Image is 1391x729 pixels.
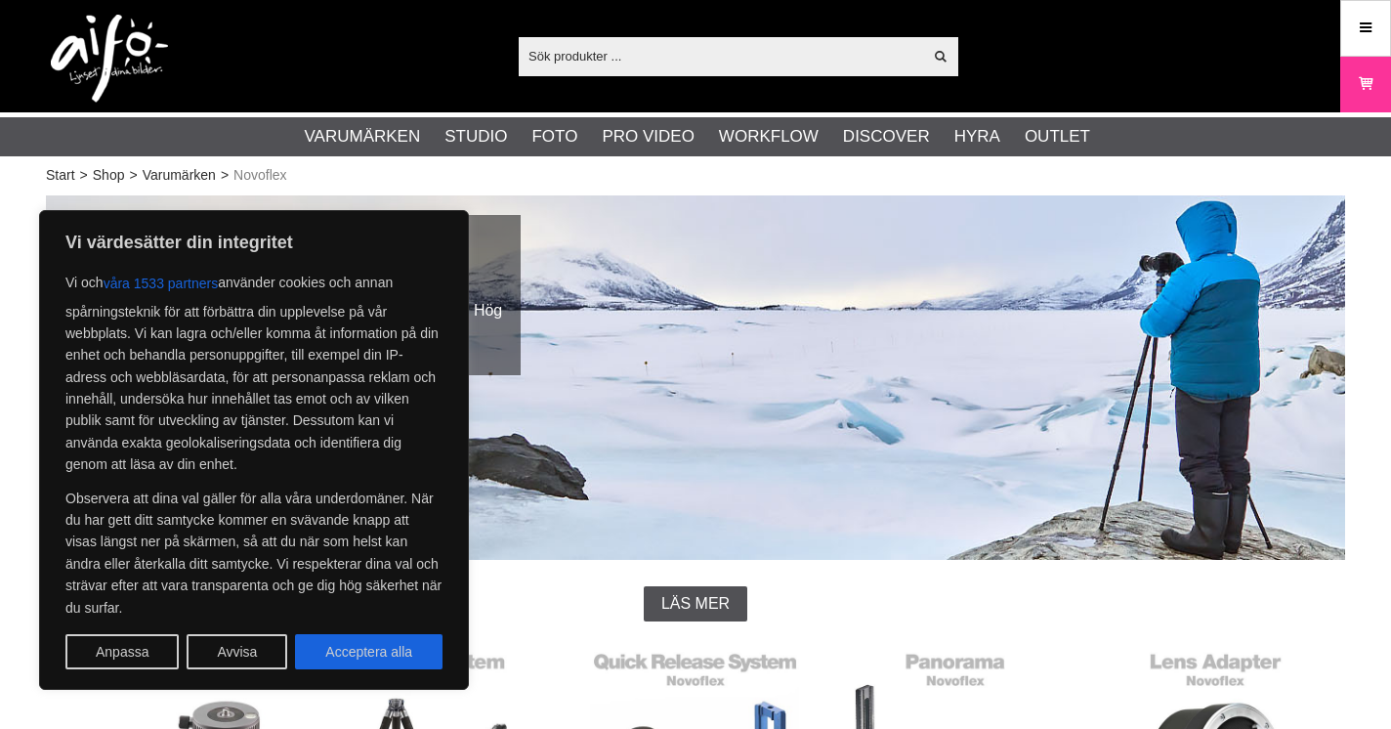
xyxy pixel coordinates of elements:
[46,165,75,186] a: Start
[143,165,216,186] a: Varumärken
[305,124,421,150] a: Varumärken
[719,124,819,150] a: Workflow
[65,488,443,619] p: Observera att dina val gäller för alla våra underdomäner. När du har gett ditt samtycke kommer en...
[531,124,577,150] a: Foto
[187,634,287,669] button: Avvisa
[954,124,1000,150] a: Hyra
[65,266,443,476] p: Vi och använder cookies och annan spårningsteknik för att förbättra din upplevelse på vår webbpla...
[39,210,469,690] div: Vi värdesätter din integritet
[661,595,730,613] span: Läs mer
[221,165,229,186] span: >
[295,634,443,669] button: Acceptera alla
[1025,124,1090,150] a: Outlet
[843,124,930,150] a: Discover
[65,231,443,254] p: Vi värdesätter din integritet
[602,124,694,150] a: Pro Video
[93,165,125,186] a: Shop
[129,165,137,186] span: >
[104,266,219,301] button: våra 1533 partners
[46,195,1345,560] img: Novoflex – The Innovation Brand
[80,165,88,186] span: >
[233,165,286,186] span: Novoflex
[444,124,507,150] a: Studio
[65,634,179,669] button: Anpassa
[519,41,922,70] input: Sök produkter ...
[51,15,168,103] img: logo.png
